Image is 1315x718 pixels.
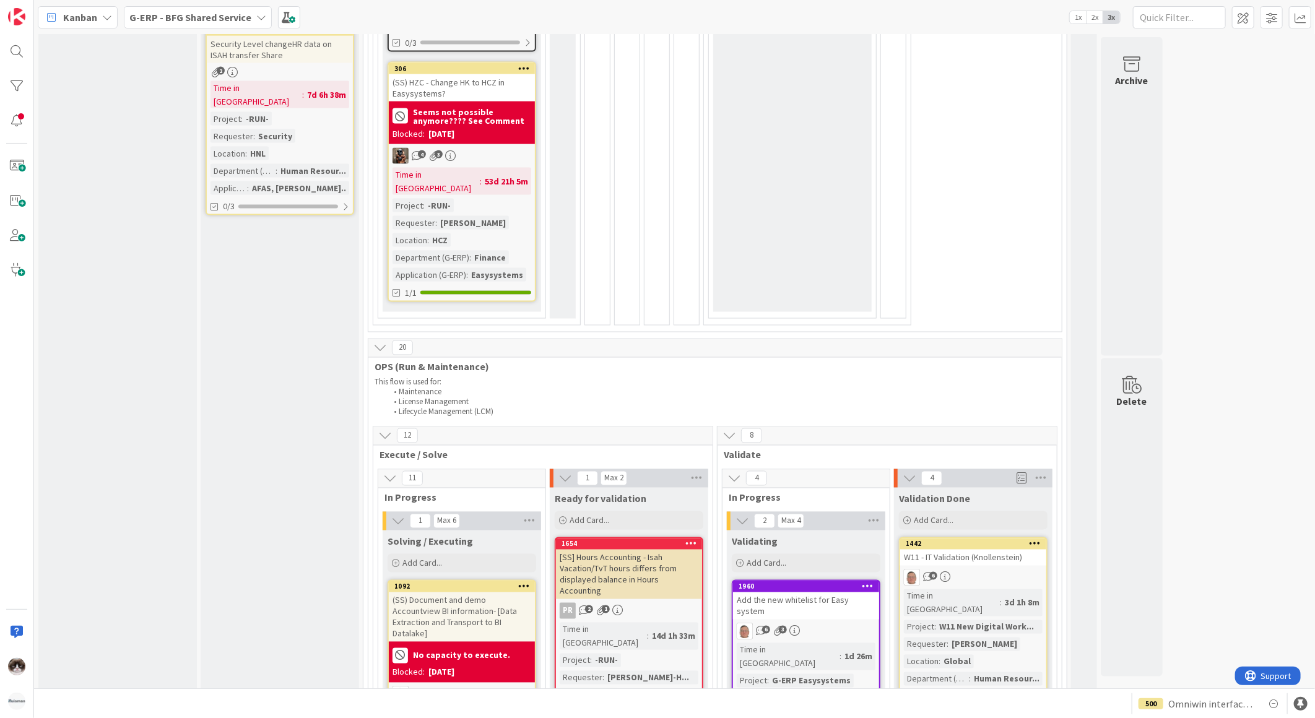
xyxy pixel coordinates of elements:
[649,629,698,643] div: 14d 1h 33m
[948,638,1020,651] div: [PERSON_NAME]
[556,538,702,550] div: 1654
[1117,394,1147,409] div: Delete
[302,88,304,102] span: :
[380,449,697,461] span: Execute / Solve
[253,129,255,143] span: :
[840,650,841,664] span: :
[207,25,353,63] div: 759Security Level changeHR data on ISAH transfer Share
[1087,11,1103,24] span: 2x
[570,515,609,526] span: Add Card...
[899,493,970,505] span: Validation Done
[437,518,456,524] div: Max 6
[747,558,786,569] span: Add Card...
[255,129,295,143] div: Security
[207,36,353,63] div: Security Level changeHR data on ISAH transfer Share
[1002,596,1043,610] div: 3d 1h 8m
[389,148,535,164] div: VK
[762,626,770,634] span: 6
[560,688,594,702] div: Location
[243,112,272,126] div: -RUN-
[387,407,1056,417] li: Lifecycle Management (LCM)
[129,11,251,24] b: G-ERP - BFG Shared Service
[245,147,247,160] span: :
[1116,73,1148,88] div: Archive
[841,650,875,664] div: 1d 26m
[210,164,276,178] div: Department (G-ERP)
[971,672,1043,686] div: Human Resour...
[425,199,454,212] div: -RUN-
[217,67,225,75] span: 2
[393,233,427,247] div: Location
[375,378,1056,387] p: This flow is used for:
[733,581,879,620] div: 1960Add the new whitelist for Easy system
[471,251,509,264] div: Finance
[929,572,937,580] span: 6
[934,620,936,634] span: :
[304,88,349,102] div: 7d 6h 38m
[604,671,692,685] div: [PERSON_NAME]-H...
[602,671,604,685] span: :
[1139,698,1163,709] div: 500
[210,81,302,108] div: Time in [GEOGRAPHIC_DATA]
[427,233,429,247] span: :
[389,63,535,102] div: 306(SS) HZC - Change HK to HCZ in Easysystems?
[394,64,535,73] div: 306
[482,175,531,188] div: 53d 21h 5m
[405,287,417,300] span: 1/1
[733,623,879,639] div: lD
[389,581,535,642] div: 1092(SS) Document and demo Accountview BI information- [Data Extraction and Transport to BI Datal...
[562,540,702,548] div: 1654
[247,181,249,195] span: :
[393,168,480,195] div: Time in [GEOGRAPHIC_DATA]
[389,686,535,703] div: lD
[1103,11,1120,24] span: 3x
[739,582,879,591] div: 1960
[555,493,646,505] span: Ready for validation
[387,387,1056,397] li: Maintenance
[26,2,56,17] span: Support
[413,108,531,125] b: Seems not possible anymore???? See Comment
[585,605,593,613] span: 2
[393,216,435,230] div: Requester
[210,181,247,195] div: Application (G-ERP)
[247,147,269,160] div: HNL
[63,10,97,25] span: Kanban
[577,471,598,486] span: 1
[389,74,535,102] div: (SS) HZC - Change HK to HCZ in Easysystems?
[936,620,1037,634] div: W11 New Digital Work...
[387,397,1056,407] li: License Management
[602,605,610,613] span: 1
[389,63,535,74] div: 306
[389,592,535,642] div: (SS) Document and demo Accountview BI information- [Data Extraction and Transport to BI Datalake]
[393,148,409,164] img: VK
[388,535,473,548] span: Solving / Executing
[480,175,482,188] span: :
[375,361,1046,373] span: OPS (Run & Maintenance)
[435,216,437,230] span: :
[384,491,530,504] span: In Progress
[904,589,1000,616] div: Time in [GEOGRAPHIC_DATA]
[393,251,469,264] div: Department (G-ERP)
[737,643,840,670] div: Time in [GEOGRAPHIC_DATA]
[276,164,277,178] span: :
[737,674,767,688] div: Project
[746,471,767,486] span: 4
[969,672,971,686] span: :
[904,672,969,686] div: Department (G-ERP)
[769,674,854,688] div: G-ERP Easysystems
[210,112,241,126] div: Project
[594,688,596,702] span: :
[560,654,590,667] div: Project
[241,112,243,126] span: :
[402,471,423,486] span: 11
[781,518,801,524] div: Max 4
[468,268,526,282] div: Easysystems
[560,671,602,685] div: Requester
[900,569,1046,586] div: lD
[556,550,702,599] div: [SS] Hours Accounting - Isah Vacation/TvT hours differs from displayed balance in Hours Accounting
[435,150,443,158] span: 3
[405,37,417,50] span: 0/3
[592,654,621,667] div: -RUN-
[741,428,762,443] span: 8
[767,674,769,688] span: :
